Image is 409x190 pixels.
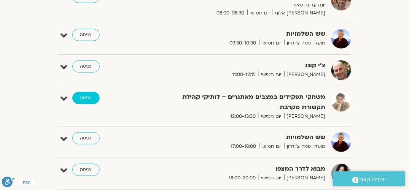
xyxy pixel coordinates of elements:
span: מועדון פמה צ'ודרון [285,142,326,150]
span: 09:30-10:30 [227,39,259,47]
span: 17:00-18:00 [228,142,259,150]
strong: צ'י קונג [162,60,326,71]
strong: שש השלמויות [162,132,326,142]
span: 18:00-20:00 [226,174,259,182]
strong: שש השלמויות [162,29,326,39]
span: יום חמישי [259,174,284,182]
strong: מבוא לדרך המצפן [162,164,326,174]
span: [PERSON_NAME] אלוף [273,9,326,17]
span: יצירת קשר [359,174,386,185]
span: יום חמישי [247,9,273,17]
span: יום חמישי [259,112,284,120]
a: כניסה [72,164,100,176]
a: כניסה [72,29,100,41]
span: 08:00-08:30 [214,9,247,17]
a: כניסה [72,92,100,104]
a: כניסה [72,132,100,144]
span: מועדון פמה צ'ודרון [285,39,326,47]
span: [PERSON_NAME] [284,174,326,182]
span: יום חמישי [259,71,284,79]
span: [PERSON_NAME] [284,112,326,120]
span: [PERSON_NAME] [284,71,326,79]
p: יוגה עדינה מאוד [162,1,326,9]
span: 11:00-12:15 [230,71,259,79]
a: יצירת קשר [333,171,405,186]
strong: משחקי תפקידים במצבים מאתגרים – לותיקי קהילת תקשורת מקרבת [162,92,326,112]
span: יום חמישי [259,142,285,150]
a: כניסה [72,60,100,73]
span: יום חמישי [259,39,285,47]
span: 12:00-13:30 [228,112,259,120]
